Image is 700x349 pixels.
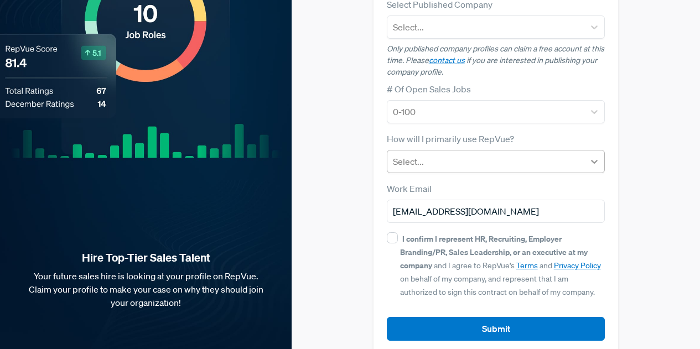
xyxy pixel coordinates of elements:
label: # Of Open Sales Jobs [387,82,471,96]
p: Only published company profiles can claim a free account at this time. Please if you are interest... [387,43,605,78]
strong: Hire Top-Tier Sales Talent [18,251,274,265]
span: and I agree to RepVue’s and on behalf of my company, and represent that I am authorized to sign t... [400,234,601,297]
a: Terms [516,261,538,270]
button: Submit [387,317,605,341]
a: contact us [429,55,465,65]
label: Work Email [387,182,432,195]
a: Privacy Policy [554,261,601,270]
strong: I confirm I represent HR, Recruiting, Employer Branding/PR, Sales Leadership, or an executive at ... [400,233,588,270]
p: Your future sales hire is looking at your profile on RepVue. Claim your profile to make your case... [18,269,274,309]
input: Email [387,200,605,223]
label: How will I primarily use RepVue? [387,132,514,145]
